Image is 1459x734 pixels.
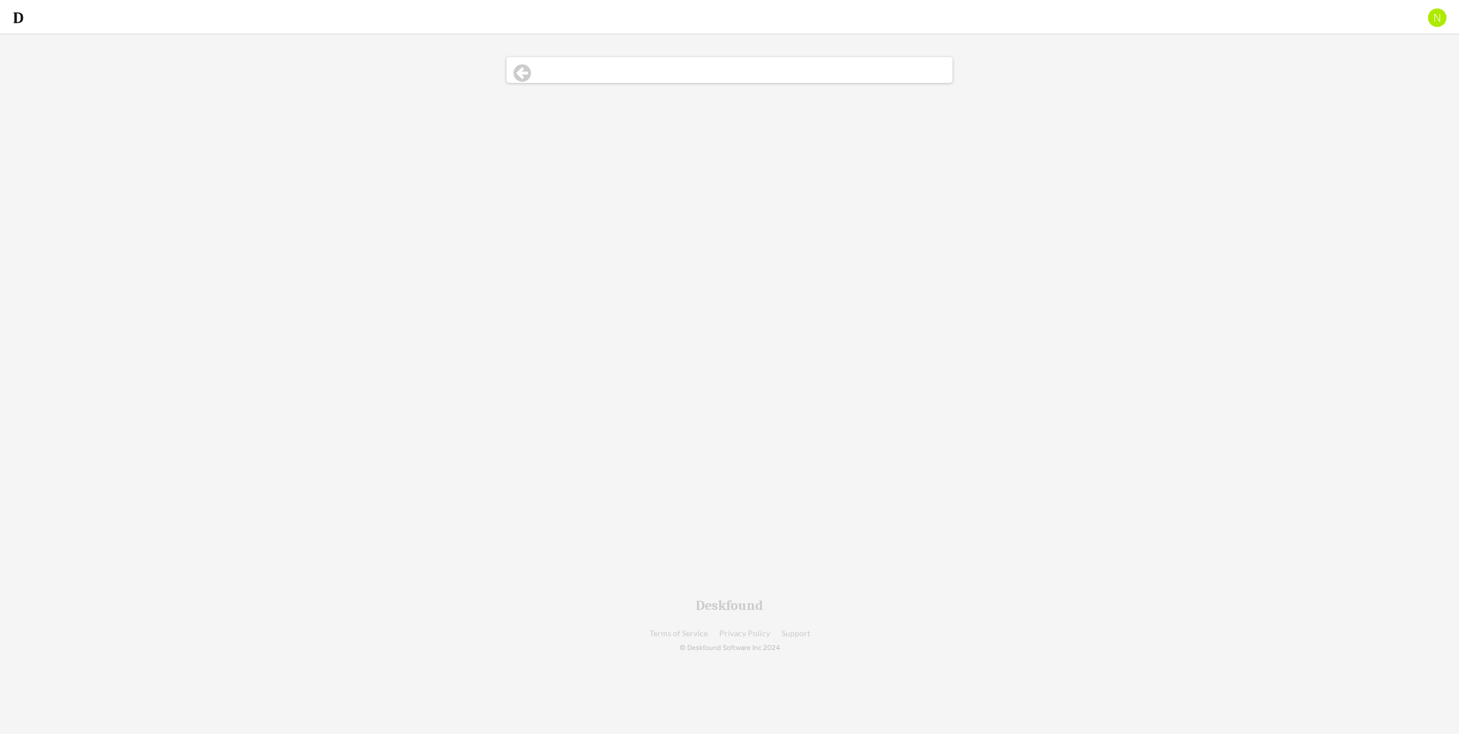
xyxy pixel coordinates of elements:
[11,11,25,25] img: d-whitebg.png
[719,629,770,638] a: Privacy Policy
[649,629,708,638] a: Terms of Service
[696,599,763,612] div: Deskfound
[782,629,810,638] a: Support
[1427,7,1448,28] img: N.png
